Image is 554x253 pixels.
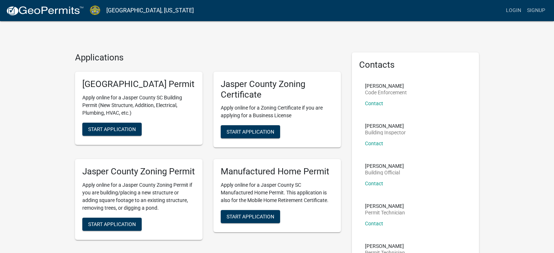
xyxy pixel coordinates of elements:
[82,94,195,117] p: Apply online for a Jasper County SC Building Permit (New Structure, Addition, Electrical, Plumbin...
[365,210,405,215] p: Permit Technician
[365,163,404,169] p: [PERSON_NAME]
[365,203,405,209] p: [PERSON_NAME]
[82,181,195,212] p: Apply online for a Jasper County Zoning Permit if you are building/placing a new structure or add...
[365,130,406,135] p: Building Inspector
[365,100,383,106] a: Contact
[82,218,142,231] button: Start Application
[359,60,472,70] h5: Contacts
[365,90,407,95] p: Code Enforcement
[227,214,274,220] span: Start Application
[365,141,383,146] a: Contact
[221,210,280,223] button: Start Application
[221,181,334,204] p: Apply online for a Jasper County SC Manufactured Home Permit. This application is also for the Mo...
[88,126,136,132] span: Start Application
[82,123,142,136] button: Start Application
[365,170,404,175] p: Building Official
[365,244,405,249] p: [PERSON_NAME]
[90,5,101,15] img: Jasper County, South Carolina
[82,79,195,90] h5: [GEOGRAPHIC_DATA] Permit
[106,4,194,17] a: [GEOGRAPHIC_DATA], [US_STATE]
[503,4,524,17] a: Login
[365,123,406,129] p: [PERSON_NAME]
[227,129,274,135] span: Start Application
[88,221,136,227] span: Start Application
[82,166,195,177] h5: Jasper County Zoning Permit
[221,125,280,138] button: Start Application
[221,104,334,119] p: Apply online for a Zoning Certificate if you are applying for a Business License
[75,52,341,246] wm-workflow-list-section: Applications
[75,52,341,63] h4: Applications
[524,4,548,17] a: Signup
[365,221,383,226] a: Contact
[221,79,334,100] h5: Jasper County Zoning Certificate
[365,181,383,186] a: Contact
[221,166,334,177] h5: Manufactured Home Permit
[365,83,407,88] p: [PERSON_NAME]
